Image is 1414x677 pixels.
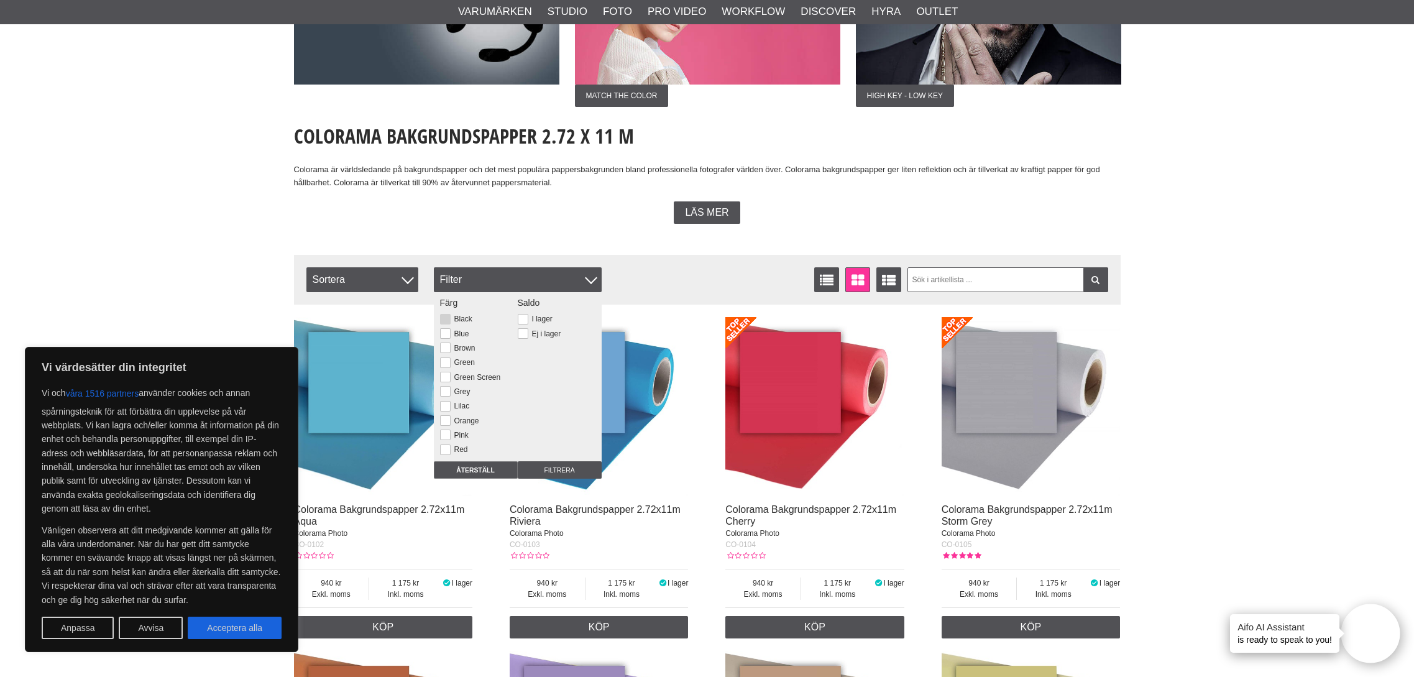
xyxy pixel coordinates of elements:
span: Exkl. moms [510,589,585,600]
label: Red [451,445,468,454]
span: Match the color [575,85,669,107]
a: Outlet [916,4,958,20]
a: Fönstervisning [845,267,870,292]
span: CO-0105 [942,540,972,549]
span: Läs mer [685,207,728,218]
label: Green Screen [451,373,501,382]
a: Colorama Bakgrundspapper 2.72x11m Aqua [294,504,465,527]
label: Ej i lager [528,329,561,338]
a: Varumärken [458,4,532,20]
a: Colorama Bakgrundspapper 2.72x11m Storm Grey [942,504,1113,527]
h4: Aifo AI Assistant [1237,620,1332,633]
span: Exkl. moms [294,589,369,600]
span: Saldo [518,298,540,308]
label: Orange [451,417,479,425]
label: Pink [451,431,469,440]
button: Anpassa [42,617,114,639]
span: Colorama Photo [510,529,564,538]
span: 1 175 [369,578,442,589]
span: Sortera [306,267,418,292]
button: våra 1516 partners [66,382,139,405]
p: Colorama är världsledande på bakgrundspapper och det mest populära pappersbakgrunden bland profes... [294,163,1121,190]
div: Kundbetyg: 0 [294,550,334,561]
i: I lager [1090,579,1100,587]
span: Färg [440,298,458,308]
p: Vänligen observera att ditt medgivande kommer att gälla för alla våra underdomäner. När du har ge... [42,523,282,607]
label: Grey [451,387,471,396]
span: Inkl. moms [369,589,442,600]
a: Köp [510,616,689,638]
div: Filter [434,267,602,292]
span: 940 [510,578,585,589]
label: Green [451,358,475,367]
span: CO-0102 [294,540,324,549]
span: CO-0104 [725,540,756,549]
a: Colorama Bakgrundspapper 2.72x11m Cherry [725,504,896,527]
img: Colorama Bakgrundspapper 2.72x11m Storm Grey [942,317,1121,496]
span: Colorama Photo [294,529,348,538]
a: Studio [548,4,587,20]
label: Lilac [451,402,470,410]
img: Colorama Bakgrundspapper 2.72x11m Aqua [294,317,473,496]
div: Kundbetyg: 0 [725,550,765,561]
span: CO-0103 [510,540,540,549]
span: Colorama Photo [942,529,996,538]
a: Köp [725,616,904,638]
span: 1 175 [801,578,874,589]
a: Pro Video [648,4,706,20]
a: Köp [294,616,473,638]
span: 940 [942,578,1017,589]
div: Kundbetyg: 0 [510,550,549,561]
span: I lager [668,579,688,587]
input: Sök i artikellista ... [907,267,1108,292]
span: Inkl. moms [585,589,658,600]
span: Exkl. moms [942,589,1017,600]
span: 940 [725,578,801,589]
a: Foto [603,4,632,20]
span: 1 175 [585,578,658,589]
a: Köp [942,616,1121,638]
span: I lager [1100,579,1120,587]
a: Discover [801,4,856,20]
span: I lager [883,579,904,587]
img: Colorama Bakgrundspapper 2.72x11m Cherry [725,317,904,496]
div: Kundbetyg: 5.00 [942,550,981,561]
p: Vi och använder cookies och annan spårningsteknik för att förbättra din upplevelse på vår webbpla... [42,382,282,516]
label: Black [451,315,472,323]
label: Brown [451,344,475,352]
label: I lager [528,315,553,323]
span: 940 [294,578,369,589]
a: Workflow [722,4,785,20]
a: Filtrera [1083,267,1108,292]
span: Colorama Photo [725,529,779,538]
span: High key - Low key [856,85,954,107]
i: I lager [874,579,884,587]
a: Utökad listvisning [876,267,901,292]
span: Exkl. moms [725,589,801,600]
input: Filtrera [518,461,602,479]
span: I lager [452,579,472,587]
button: Avvisa [119,617,183,639]
a: Hyra [871,4,901,20]
span: 1 175 [1017,578,1090,589]
div: is ready to speak to you! [1230,614,1339,653]
input: Återställ [434,461,518,479]
label: Blue [451,329,469,338]
a: Colorama Bakgrundspapper 2.72x11m Riviera [510,504,681,527]
span: Inkl. moms [1017,589,1090,600]
i: I lager [442,579,452,587]
button: Acceptera alla [188,617,282,639]
i: I lager [658,579,668,587]
span: Inkl. moms [801,589,874,600]
h1: Colorama Bakgrundspapper 2.72 x 11 m [294,122,1121,150]
p: Vi värdesätter din integritet [42,360,282,375]
div: Vi värdesätter din integritet [25,347,298,652]
a: Listvisning [814,267,839,292]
